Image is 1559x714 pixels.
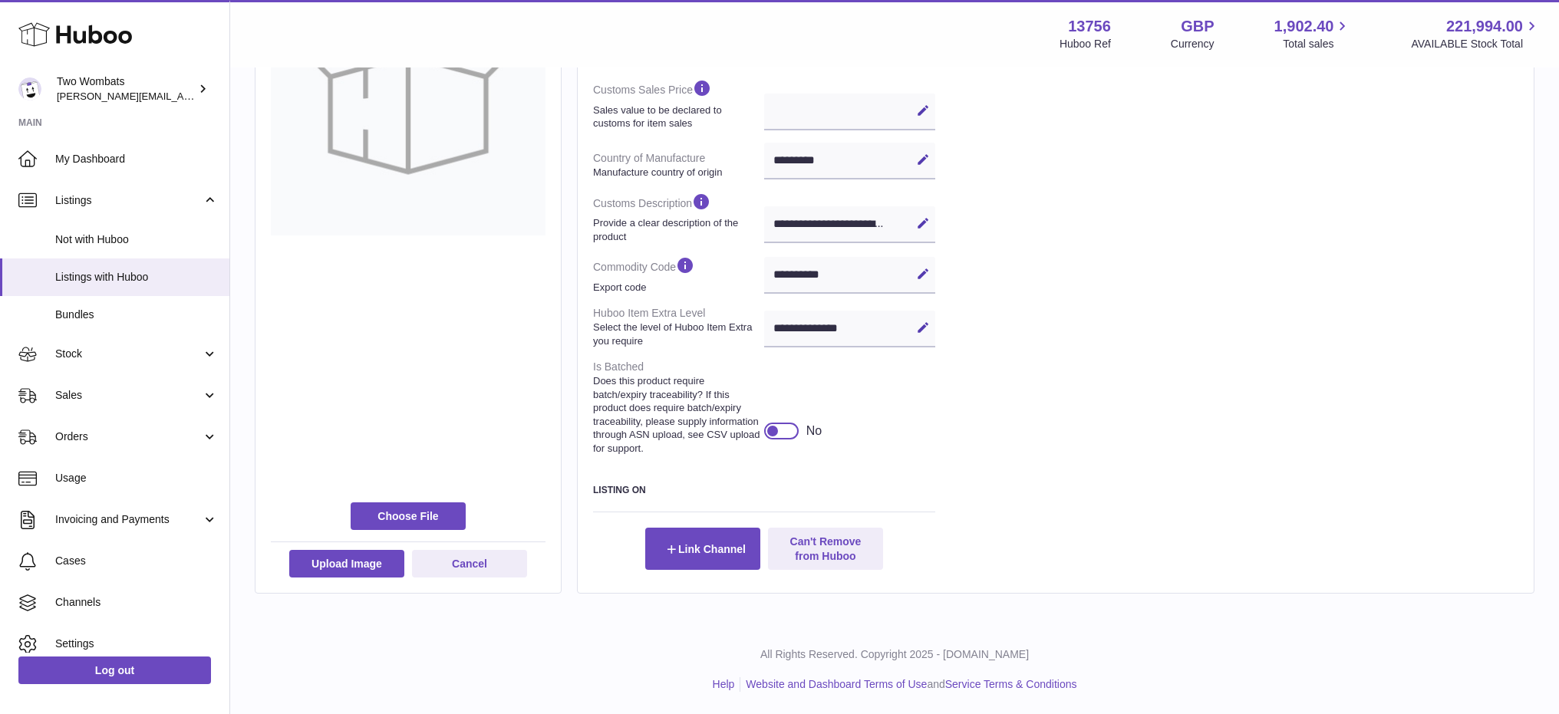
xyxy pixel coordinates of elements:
[1068,16,1111,37] strong: 13756
[55,637,218,651] span: Settings
[593,374,760,455] strong: Does this product require batch/expiry traceability? If this product does require batch/expiry tr...
[593,249,764,300] dt: Commodity Code
[55,152,218,166] span: My Dashboard
[593,145,764,185] dt: Country of Manufacture
[55,347,202,361] span: Stock
[768,528,883,569] button: Can't Remove from Huboo
[593,72,764,136] dt: Customs Sales Price
[1283,37,1351,51] span: Total sales
[593,186,764,249] dt: Customs Description
[55,193,202,208] span: Listings
[740,677,1076,692] li: and
[242,647,1547,662] p: All Rights Reserved. Copyright 2025 - [DOMAIN_NAME]
[593,321,760,347] strong: Select the level of Huboo Item Extra you require
[713,678,735,690] a: Help
[55,554,218,568] span: Cases
[593,354,764,461] dt: Is Batched
[593,484,935,496] h3: Listing On
[55,388,202,403] span: Sales
[57,74,195,104] div: Two Wombats
[55,512,202,527] span: Invoicing and Payments
[593,216,760,243] strong: Provide a clear description of the product
[1274,16,1334,37] span: 1,902.40
[1181,16,1214,37] strong: GBP
[1411,37,1541,51] span: AVAILABLE Stock Total
[806,423,822,439] div: No
[1411,16,1541,51] a: 221,994.00 AVAILABLE Stock Total
[645,528,760,569] button: Link Channel
[945,678,1077,690] a: Service Terms & Conditions
[351,502,466,530] span: Choose File
[57,90,390,102] span: [PERSON_NAME][EMAIL_ADDRESS][PERSON_NAME][DOMAIN_NAME]
[18,77,41,100] img: adam.randall@twowombats.com
[1274,16,1352,51] a: 1,902.40 Total sales
[593,281,760,294] strong: Export code
[55,471,218,485] span: Usage
[55,232,218,247] span: Not with Huboo
[289,550,404,577] button: Upload Image
[1446,16,1523,37] span: 221,994.00
[1060,37,1111,51] div: Huboo Ref
[55,595,218,610] span: Channels
[593,104,760,130] strong: Sales value to be declared to customs for item sales
[593,300,764,354] dt: Huboo Item Extra Level
[1171,37,1215,51] div: Currency
[18,656,211,684] a: Log out
[55,270,218,285] span: Listings with Huboo
[55,429,202,444] span: Orders
[412,550,527,577] button: Cancel
[55,308,218,322] span: Bundles
[593,166,760,179] strong: Manufacture country of origin
[746,678,927,690] a: Website and Dashboard Terms of Use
